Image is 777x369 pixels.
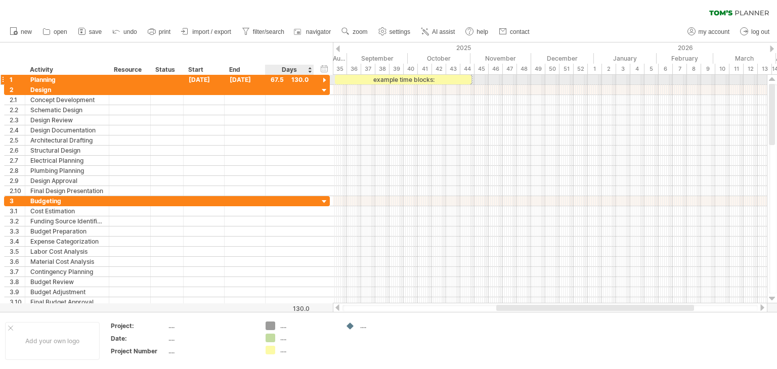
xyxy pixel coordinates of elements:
div: 2 [10,85,25,95]
div: Design Documentation [30,125,104,135]
div: 3.10 [10,297,25,307]
div: Funding Source Identification [30,216,104,226]
div: Final Budget Approval [30,297,104,307]
div: 4 [630,64,644,74]
div: 45 [474,64,489,74]
span: zoom [353,28,367,35]
div: Design Review [30,115,104,125]
div: 2.3 [10,115,25,125]
span: new [21,28,32,35]
a: help [463,25,491,38]
div: Expense Categorization [30,237,104,246]
div: 2.1 [10,95,25,105]
div: Days [265,65,313,75]
div: 130.0 [266,305,310,312]
div: 2.8 [10,166,25,175]
div: 49 [531,64,545,74]
div: 7 [673,64,687,74]
div: [DATE] [225,75,266,84]
a: my account [685,25,732,38]
a: navigator [292,25,334,38]
span: settings [390,28,410,35]
div: 3.2 [10,216,25,226]
div: 44 [460,64,474,74]
div: 40 [404,64,418,74]
div: January 2026 [594,53,657,64]
span: import / export [192,28,231,35]
div: September 2025 [347,53,408,64]
a: AI assist [418,25,458,38]
div: Activity [30,65,103,75]
div: 3 [10,196,25,206]
div: Design [30,85,104,95]
a: undo [110,25,140,38]
div: 42 [432,64,446,74]
div: Electrical Planning [30,156,104,165]
div: 2.10 [10,186,25,196]
div: October 2025 [408,53,470,64]
div: 2.7 [10,156,25,165]
div: 8 [687,64,701,74]
div: 11 [729,64,744,74]
div: 2.9 [10,176,25,186]
div: .... [280,334,335,342]
div: [DATE] [184,75,225,84]
div: 51 [559,64,574,74]
div: Cost Estimation [30,206,104,216]
div: Project: [111,321,166,330]
div: 3.7 [10,267,25,276]
div: 2 [602,64,616,74]
div: 3.8 [10,277,25,287]
a: zoom [339,25,370,38]
div: Status [155,65,178,75]
span: AI assist [432,28,455,35]
div: 48 [517,64,531,74]
span: undo [123,28,137,35]
span: help [477,28,488,35]
div: 3.6 [10,257,25,266]
a: open [40,25,70,38]
div: .... [168,347,253,355]
div: 12 [744,64,758,74]
div: Material Cost Analysis [30,257,104,266]
div: .... [280,346,335,354]
div: 36 [347,64,361,74]
div: 13 [758,64,772,74]
div: 67.5 [271,75,309,84]
div: 10 [715,64,729,74]
div: .... [168,321,253,330]
div: Start [188,65,219,75]
div: Resource [114,65,145,75]
div: 3 [616,64,630,74]
div: 46 [489,64,503,74]
div: 6 [659,64,673,74]
div: .... [280,321,335,330]
div: 9 [701,64,715,74]
div: Budgeting [30,196,104,206]
div: Concept Development [30,95,104,105]
div: 1 [588,64,602,74]
div: Budget Review [30,277,104,287]
div: 39 [390,64,404,74]
div: 3.1 [10,206,25,216]
div: 2.2 [10,105,25,115]
div: 1 [10,75,25,84]
div: 47 [503,64,517,74]
div: .... [360,321,415,330]
a: contact [496,25,533,38]
div: 41 [418,64,432,74]
div: Add your own logo [5,322,100,360]
div: Plumbing Planning [30,166,104,175]
div: November 2025 [470,53,531,64]
div: Design Approval [30,176,104,186]
a: filter/search [239,25,287,38]
div: 5 [644,64,659,74]
span: my account [699,28,729,35]
div: 3.9 [10,287,25,297]
span: save [89,28,102,35]
div: 50 [545,64,559,74]
div: Schematic Design [30,105,104,115]
span: navigator [306,28,331,35]
div: 2.6 [10,146,25,155]
div: February 2026 [657,53,713,64]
